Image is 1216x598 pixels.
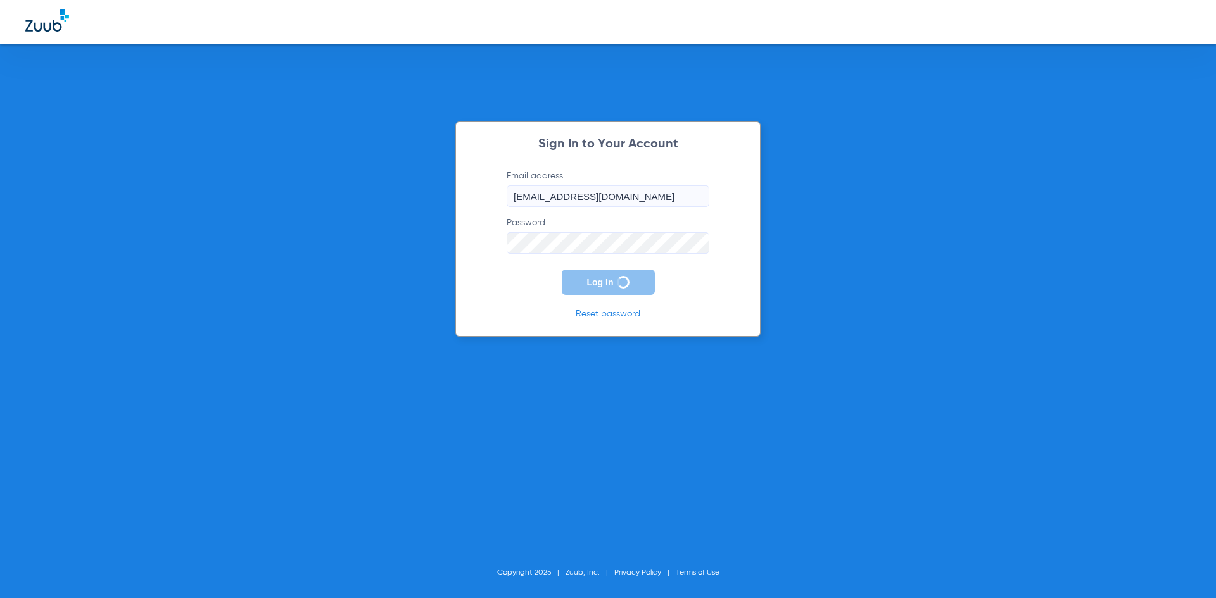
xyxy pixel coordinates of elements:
[1153,537,1216,598] iframe: Chat Widget
[488,138,728,151] h2: Sign In to Your Account
[25,9,69,32] img: Zuub Logo
[576,309,640,318] a: Reset password
[507,216,709,254] label: Password
[566,566,614,579] li: Zuub, Inc.
[507,232,709,254] input: Password
[562,270,655,295] button: Log In
[497,566,566,579] li: Copyright 2025
[507,170,709,207] label: Email address
[507,185,709,207] input: Email address
[676,569,719,576] a: Terms of Use
[587,277,614,287] span: Log In
[614,569,661,576] a: Privacy Policy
